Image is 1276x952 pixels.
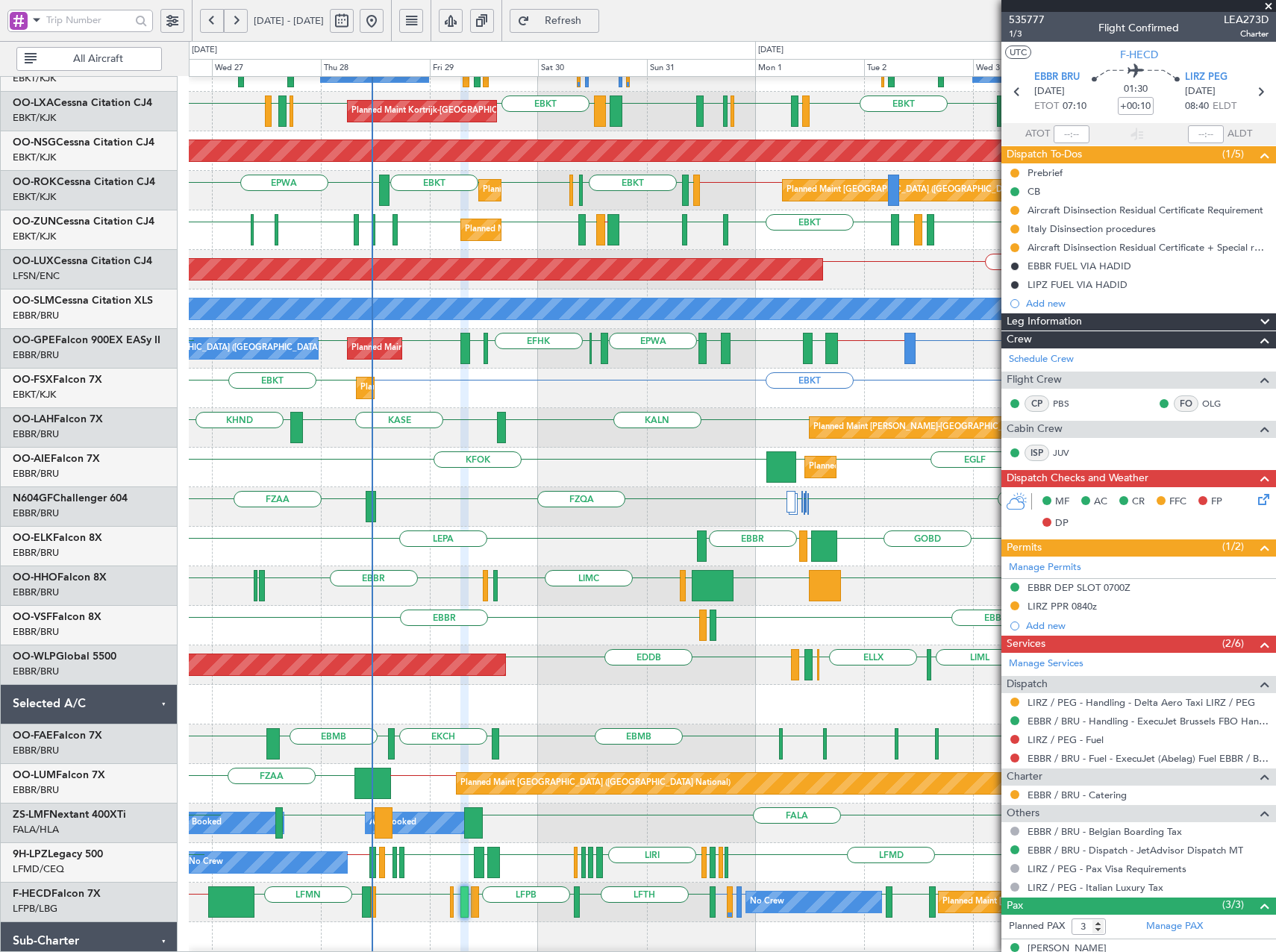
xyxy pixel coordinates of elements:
span: OO-HHO [13,572,57,583]
a: OO-AIEFalcon 7X [13,454,100,464]
span: F-HECD [1120,47,1158,63]
a: OO-LUXCessna Citation CJ4 [13,256,152,266]
div: Italy Disinsection procedures [1028,222,1156,235]
a: OO-LUMFalcon 7X [13,770,105,780]
a: Schedule Crew [1009,352,1074,367]
div: Aircraft Disinsection Residual Certificate Requirement [1028,204,1263,216]
a: OO-SLMCessna Citation XLS [13,295,153,306]
div: Planned Maint Kortrijk-[GEOGRAPHIC_DATA] [351,100,525,122]
div: Wed 3 [973,59,1082,77]
a: OO-LAHFalcon 7X [13,414,103,425]
span: OO-LUM [13,770,56,780]
a: LFSN/ENC [13,269,60,283]
a: EBBR / BRU - Catering [1028,789,1127,801]
div: No Crew [189,851,223,874]
a: OO-VSFFalcon 8X [13,612,101,622]
div: Aircraft Disinsection Residual Certificate + Special request [1028,241,1269,254]
a: EBKT/KJK [13,190,56,204]
span: FP [1211,495,1222,510]
span: OO-GPE [13,335,55,345]
span: Others [1007,805,1039,822]
a: F-HECDFalcon 7X [13,889,101,899]
span: LEA273D [1224,12,1269,28]
div: CP [1025,395,1049,412]
a: OO-ZUNCessna Citation CJ4 [13,216,154,227]
span: OO-LUX [13,256,54,266]
div: Tue 2 [864,59,973,77]
button: All Aircraft [16,47,162,71]
a: EBBR/BRU [13,428,59,441]
a: EBBR/BRU [13,348,59,362]
span: N604GF [13,493,53,504]
span: OO-SLM [13,295,54,306]
a: EBKT/KJK [13,388,56,401]
span: 08:40 [1185,99,1209,114]
a: EBKT/KJK [13,230,56,243]
span: (1/5) [1222,146,1244,162]
span: Dispatch [1007,676,1048,693]
div: Planned Maint [GEOGRAPHIC_DATA] ([GEOGRAPHIC_DATA]) [809,456,1044,478]
a: EBBR/BRU [13,665,59,678]
div: Fri 29 [430,59,539,77]
div: FO [1174,395,1198,412]
a: LIRZ / PEG - Fuel [1028,733,1104,746]
span: OO-FSX [13,375,53,385]
div: Wed 27 [212,59,321,77]
label: Planned PAX [1009,919,1065,934]
a: OLG [1202,397,1236,410]
span: 535777 [1009,12,1045,28]
a: PBS [1053,397,1086,410]
div: Prebrief [1028,166,1063,179]
span: Crew [1007,331,1032,348]
div: ISP [1025,445,1049,461]
a: OO-ELKFalcon 8X [13,533,102,543]
span: OO-ELK [13,533,53,543]
div: Planned Maint [GEOGRAPHIC_DATA] ([GEOGRAPHIC_DATA]) [786,179,1022,201]
span: (1/2) [1222,539,1244,554]
span: LIRZ PEG [1185,70,1227,85]
div: Flight Confirmed [1098,20,1179,36]
a: EBBR / BRU - Handling - ExecuJet Brussels FBO Handling Abelag [1028,715,1269,727]
a: OO-FSXFalcon 7X [13,375,102,385]
span: (2/6) [1222,636,1244,651]
div: Planned Maint Kortrijk-[GEOGRAPHIC_DATA] [465,219,639,241]
span: Charter [1224,28,1269,40]
div: [DATE] [758,44,784,57]
a: LIRZ / PEG - Italian Luxury Tax [1028,881,1163,894]
div: EBBR FUEL VIA HADID [1028,260,1131,272]
a: N604GFChallenger 604 [13,493,128,504]
a: OO-FAEFalcon 7X [13,730,102,741]
span: 9H-LPZ [13,849,48,859]
input: Trip Number [46,9,131,31]
span: Dispatch To-Dos [1007,146,1082,163]
span: OO-NSG [13,137,56,148]
div: Sat 30 [538,59,647,77]
div: [DATE] [192,44,217,57]
a: EBBR / BRU - Belgian Boarding Tax [1028,825,1182,838]
span: OO-ZUN [13,216,56,227]
input: --:-- [1054,125,1089,143]
a: OO-HHOFalcon 8X [13,572,107,583]
a: LFMD/CEQ [13,862,64,876]
span: CR [1132,495,1145,510]
a: EBBR/BRU [13,586,59,599]
span: 1/3 [1009,28,1045,40]
span: OO-WLP [13,651,56,662]
div: Thu 28 [321,59,430,77]
a: OO-NSGCessna Citation CJ4 [13,137,154,148]
a: EBBR/BRU [13,625,59,639]
a: LFPB/LBG [13,902,57,915]
button: UTC [1005,46,1031,59]
a: LIRZ / PEG - Handling - Delta Aero Taxi LIRZ / PEG [1028,696,1255,709]
span: OO-AIE [13,454,51,464]
span: 01:30 [1124,82,1148,97]
div: EBBR DEP SLOT 0700Z [1028,581,1130,594]
span: DP [1055,516,1069,531]
div: Planned Maint [GEOGRAPHIC_DATA] ([GEOGRAPHIC_DATA] National) [351,337,622,360]
div: No Crew [750,891,784,913]
a: EBBR / BRU - Dispatch - JetAdvisor Dispatch MT [1028,844,1243,857]
div: Mon 1 [755,59,864,77]
a: EBBR/BRU [13,744,59,757]
div: Planned Maint [GEOGRAPHIC_DATA] ([GEOGRAPHIC_DATA] National) [460,772,731,795]
span: (3/3) [1222,897,1244,912]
